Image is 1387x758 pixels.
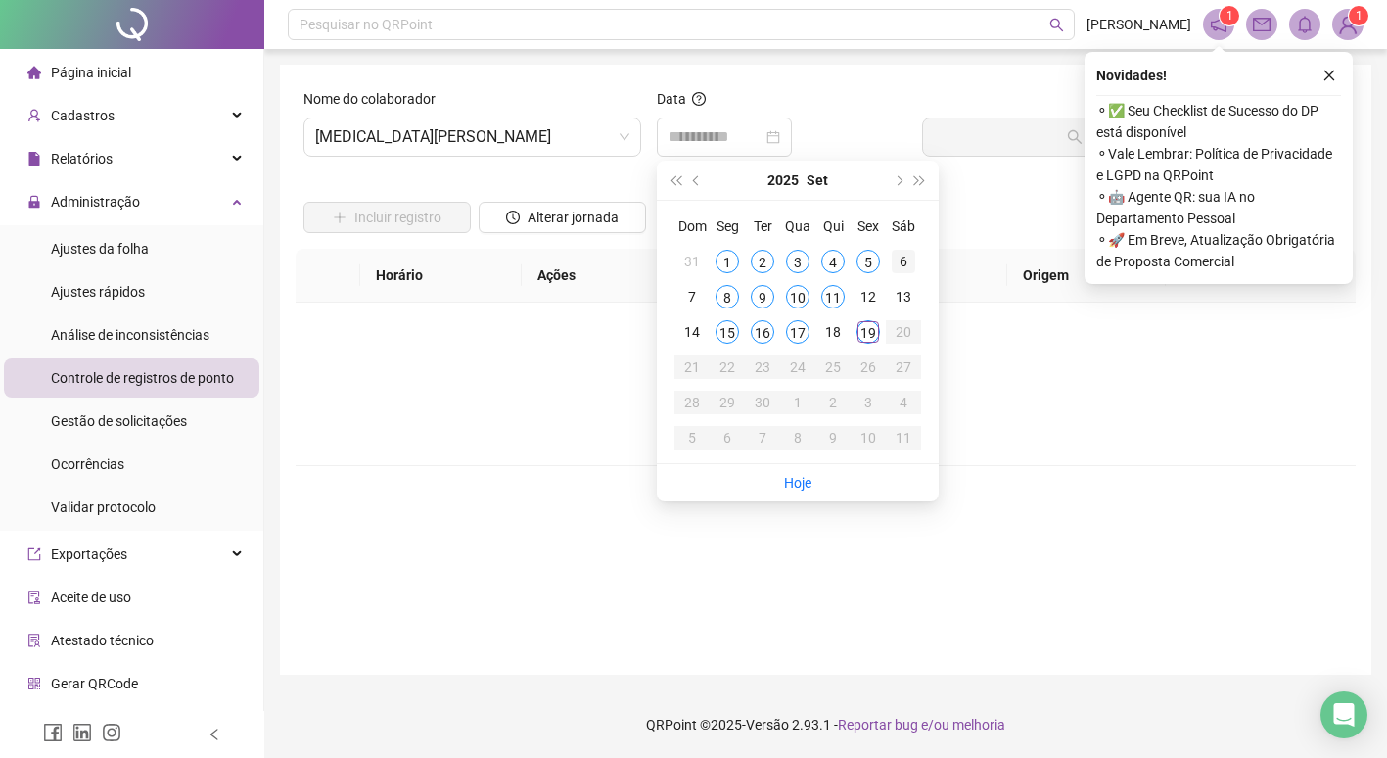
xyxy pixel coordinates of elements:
[851,279,886,314] td: 2025-09-12
[680,285,704,308] div: 7
[780,314,815,350] td: 2025-09-17
[710,209,745,244] th: Seg
[716,285,739,308] div: 8
[657,91,686,107] span: Data
[851,350,886,385] td: 2025-09-26
[780,420,815,455] td: 2025-10-08
[1356,9,1363,23] span: 1
[751,250,774,273] div: 2
[745,350,780,385] td: 2025-09-23
[887,161,908,200] button: next-year
[892,355,915,379] div: 27
[886,279,921,314] td: 2025-09-13
[680,320,704,344] div: 14
[665,161,686,200] button: super-prev-year
[680,355,704,379] div: 21
[506,211,520,224] span: clock-circle
[1096,65,1167,86] span: Novidades !
[51,456,124,472] span: Ocorrências
[710,420,745,455] td: 2025-10-06
[1320,691,1367,738] div: Open Intercom Messenger
[51,284,145,300] span: Ajustes rápidos
[780,279,815,314] td: 2025-09-10
[815,314,851,350] td: 2025-09-18
[892,250,915,273] div: 6
[1007,249,1167,303] th: Origem
[1049,18,1064,32] span: search
[51,241,149,257] span: Ajustes da folha
[815,420,851,455] td: 2025-10-09
[1096,143,1341,186] span: ⚬ Vale Lembrar: Política de Privacidade e LGPD na QRPoint
[821,391,845,414] div: 2
[319,397,1332,418] div: Não há dados
[745,209,780,244] th: Ter
[886,385,921,420] td: 2025-10-04
[1210,16,1227,33] span: notification
[886,350,921,385] td: 2025-09-27
[751,391,774,414] div: 30
[716,426,739,450] div: 6
[1086,14,1191,35] span: [PERSON_NAME]
[680,250,704,273] div: 31
[674,350,710,385] td: 2025-09-21
[786,426,809,450] div: 8
[886,420,921,455] td: 2025-10-11
[716,391,739,414] div: 29
[674,314,710,350] td: 2025-09-14
[784,475,811,491] a: Hoje
[815,244,851,279] td: 2025-09-04
[710,279,745,314] td: 2025-09-08
[51,499,156,515] span: Validar protocolo
[780,244,815,279] td: 2025-09-03
[1096,229,1341,272] span: ⚬ 🚀 Em Breve, Atualização Obrigatória de Proposta Comercial
[710,385,745,420] td: 2025-09-29
[780,385,815,420] td: 2025-10-01
[745,279,780,314] td: 2025-09-09
[1349,6,1368,25] sup: Atualize o seu contato no menu Meus Dados
[780,209,815,244] th: Qua
[1322,69,1336,82] span: close
[27,677,41,690] span: qrcode
[51,327,209,343] span: Análise de inconsistências
[892,320,915,344] div: 20
[710,350,745,385] td: 2025-09-22
[51,413,187,429] span: Gestão de solicitações
[303,202,471,233] button: Incluir registro
[51,546,127,562] span: Exportações
[692,92,706,106] span: question-circle
[745,385,780,420] td: 2025-09-30
[851,314,886,350] td: 2025-09-19
[674,420,710,455] td: 2025-10-05
[27,66,41,79] span: home
[27,547,41,561] span: export
[303,88,448,110] label: Nome do colaborador
[892,391,915,414] div: 4
[815,350,851,385] td: 2025-09-25
[27,152,41,166] span: file
[892,285,915,308] div: 13
[102,723,121,742] span: instagram
[745,314,780,350] td: 2025-09-16
[886,244,921,279] td: 2025-09-06
[751,320,774,344] div: 16
[807,161,828,200] button: month panel
[786,355,809,379] div: 24
[856,391,880,414] div: 3
[780,350,815,385] td: 2025-09-24
[522,249,665,303] th: Ações
[710,314,745,350] td: 2025-09-15
[360,249,522,303] th: Horário
[821,355,845,379] div: 25
[751,285,774,308] div: 9
[674,385,710,420] td: 2025-09-28
[674,279,710,314] td: 2025-09-07
[27,109,41,122] span: user-add
[686,161,708,200] button: prev-year
[674,244,710,279] td: 2025-08-31
[856,285,880,308] div: 12
[51,65,131,80] span: Página inicial
[892,426,915,450] div: 11
[1296,16,1314,33] span: bell
[51,590,131,605] span: Aceite de uso
[51,633,154,648] span: Atestado técnico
